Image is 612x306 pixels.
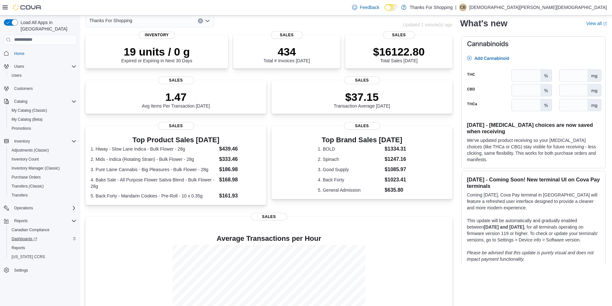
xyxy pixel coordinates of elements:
span: Inventory Count [9,155,76,163]
a: Home [12,50,27,57]
p: Updated 1 minute(s) ago [403,22,452,27]
a: Purchase Orders [9,173,43,181]
span: Sales [383,31,415,39]
dd: $1334.31 [385,145,406,153]
dt: 1. BOLD [318,146,382,152]
svg: External link [603,22,607,26]
button: Transfers [6,191,79,200]
span: Transfers (Classic) [12,184,44,189]
p: This update will be automatically and gradually enabled between , for all terminals operating on ... [467,217,600,243]
button: Settings [1,265,79,275]
button: Reports [6,243,79,252]
a: Dashboards [9,235,40,243]
span: Load All Apps in [GEOGRAPHIC_DATA] [18,19,76,32]
button: Purchase Orders [6,173,79,182]
a: [US_STATE] CCRS [9,253,48,261]
span: Adjustments (Classic) [9,146,76,154]
button: Canadian Compliance [6,225,79,234]
span: Sales [251,213,287,221]
p: 1.47 [142,91,210,103]
span: Thanks For Shopping [89,17,132,24]
button: Operations [12,204,36,212]
span: My Catalog (Classic) [12,108,47,113]
span: Reports [9,244,76,252]
span: Dashboards [12,236,37,241]
div: Total Sales [DATE] [373,45,425,63]
nav: Complex example [4,46,76,292]
a: Reports [9,244,28,252]
button: Reports [12,217,30,225]
dd: $1023.41 [385,176,406,184]
dd: $168.98 [219,176,261,184]
span: Purchase Orders [12,175,41,180]
a: My Catalog (Classic) [9,107,50,114]
dd: $161.93 [219,192,261,200]
div: Christian Bishop [459,4,467,11]
a: Canadian Compliance [9,226,52,234]
span: Washington CCRS [9,253,76,261]
dt: 2. Mids - Indica (Rotating Strain) - Bulk Flower - 28g [91,156,217,162]
span: Settings [14,268,28,273]
dd: $1247.16 [385,155,406,163]
p: $37.15 [334,91,390,103]
a: Feedback [350,1,382,14]
button: Catalog [12,98,30,105]
span: Sales [344,122,380,130]
span: Canadian Compliance [9,226,76,234]
p: 434 [263,45,310,58]
a: Adjustments (Classic) [9,146,51,154]
button: Clear input [198,18,203,23]
span: Transfers (Classic) [9,182,76,190]
span: Purchase Orders [9,173,76,181]
div: Avg Items Per Transaction [DATE] [142,91,210,109]
dt: 4. Bake Sale - All Purpose Flower Sativa Blend - Bulk Flower - 28g [91,177,217,189]
button: Users [1,62,79,71]
span: Transfers [12,193,28,198]
button: [US_STATE] CCRS [6,252,79,261]
span: Inventory [139,31,175,39]
button: Users [12,63,27,70]
p: Thanks For Shopping [410,4,453,11]
button: Catalog [1,97,79,106]
span: Users [12,73,22,78]
span: Operations [14,205,33,211]
h3: Top Brand Sales [DATE] [318,136,406,144]
button: Transfers (Classic) [6,182,79,191]
span: Inventory [14,139,30,144]
span: CB [460,4,466,11]
a: Dashboards [6,234,79,243]
span: Reports [12,245,25,250]
button: Inventory [12,137,32,145]
span: Inventory [12,137,76,145]
span: Transfers [9,191,76,199]
dt: 5. Back Forty - Mandarin Cookies - Pre-Roll - 10 x 0.35g [91,193,217,199]
dt: 5. General Admission [318,187,382,193]
input: Dark Mode [385,4,398,11]
a: Inventory Manager (Classic) [9,164,62,172]
a: Customers [12,85,35,92]
span: Customers [12,84,76,92]
span: Sales [344,76,380,84]
div: Total # Invoices [DATE] [263,45,310,63]
h3: [DATE] - Coming Soon! New terminal UI on Cova Pay terminals [467,176,600,189]
a: Promotions [9,125,34,132]
div: Expired or Expiring in Next 30 Days [121,45,192,63]
span: Adjustments (Classic) [12,148,49,153]
span: [US_STATE] CCRS [12,254,45,259]
button: Inventory Count [6,155,79,164]
span: Inventory Manager (Classic) [9,164,76,172]
h4: Average Transactions per Hour [91,235,447,242]
button: Home [1,49,79,58]
button: Users [6,71,79,80]
button: My Catalog (Beta) [6,115,79,124]
p: | [455,4,457,11]
h2: What's new [460,18,507,29]
p: We've updated product receiving so your [MEDICAL_DATA] choices (like THCa or CBG) stay visible fo... [467,137,600,163]
img: Cova [13,4,42,11]
span: Users [14,64,24,69]
span: Catalog [14,99,27,104]
dt: 3. Pure Laine Cannabis - Big Pleasures - Bulk Flower - 28g [91,166,217,173]
dd: $1085.97 [385,166,406,173]
button: Inventory [1,137,79,146]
